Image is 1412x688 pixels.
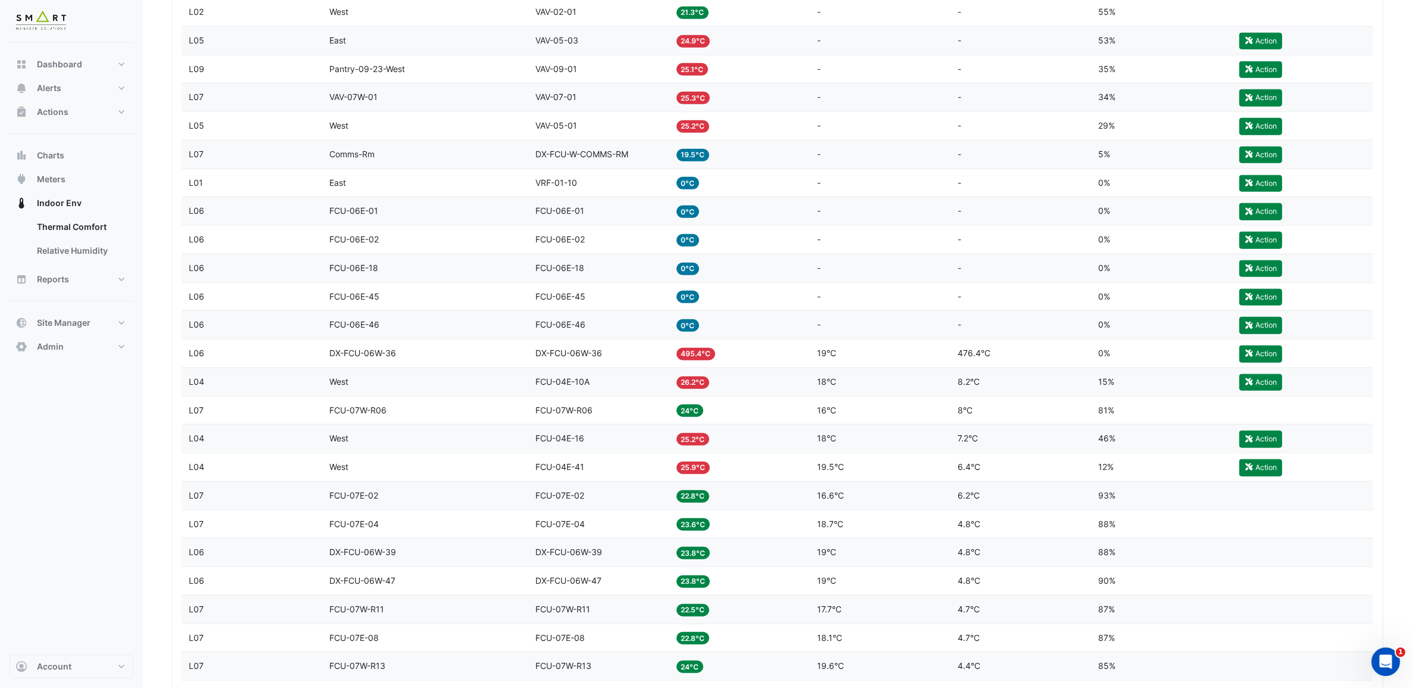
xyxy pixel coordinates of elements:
[817,348,836,358] span: 19°C
[1396,647,1405,657] span: 1
[958,35,961,45] span: -
[189,490,204,500] span: L07
[677,291,700,303] span: 0°C
[329,661,385,671] span: FCU-07W-R13
[1099,519,1116,529] span: 88%
[677,177,700,189] span: 0°C
[1099,661,1116,671] span: 85%
[677,490,710,503] span: 22.8°C
[817,490,844,500] span: 16.6°C
[189,405,204,415] span: L07
[37,341,64,353] span: Admin
[15,173,27,185] app-icon: Meters
[329,547,396,557] span: DX-FCU-06W-39
[10,215,133,267] div: Indoor Env
[677,575,710,588] span: 23.8°C
[37,273,69,285] span: Reports
[958,462,980,472] span: 6.4°C
[1239,203,1282,220] button: Action
[1099,263,1111,273] span: 0%
[958,64,961,74] span: -
[329,35,346,45] span: East
[817,7,821,17] span: -
[37,317,91,329] span: Site Manager
[536,120,578,130] span: VAV-05-01
[15,58,27,70] app-icon: Dashboard
[329,7,348,17] span: West
[189,519,204,529] span: L07
[677,7,709,19] span: 21.3°C
[958,604,980,614] span: 4.7°C
[189,178,203,188] span: L01
[958,263,961,273] span: -
[189,319,204,329] span: L06
[677,462,710,474] span: 25.9°C
[536,376,590,387] span: FCU-04E-10A
[536,575,602,586] span: DX-FCU-06W-47
[1099,604,1115,614] span: 87%
[536,604,591,614] span: FCU-07W-R11
[536,547,603,557] span: DX-FCU-06W-39
[536,263,585,273] span: FCU-06E-18
[329,92,378,102] span: VAV-07W-01
[1099,178,1111,188] span: 0%
[1239,374,1282,391] button: Action
[817,462,844,472] span: 19.5°C
[1099,120,1115,130] span: 29%
[189,433,204,443] span: L04
[677,404,704,417] span: 24°C
[329,405,386,415] span: FCU-07W-R06
[677,348,716,360] span: 495.4°C
[329,575,395,586] span: DX-FCU-06W-47
[536,319,586,329] span: FCU-06E-46
[10,191,133,215] button: Indoor Env
[27,215,133,239] a: Thermal Comfort
[37,150,64,161] span: Charts
[536,291,586,301] span: FCU-06E-45
[189,575,204,586] span: L06
[536,633,585,643] span: FCU-07E-08
[536,348,603,358] span: DX-FCU-06W-36
[329,348,396,358] span: DX-FCU-06W-36
[958,319,961,329] span: -
[958,633,980,643] span: 4.7°C
[817,120,821,130] span: -
[189,348,204,358] span: L06
[15,197,27,209] app-icon: Indoor Env
[1099,291,1111,301] span: 0%
[37,197,82,209] span: Indoor Env
[10,167,133,191] button: Meters
[958,490,980,500] span: 6.2°C
[536,234,585,244] span: FCU-06E-02
[189,633,204,643] span: L07
[329,519,379,529] span: FCU-07E-04
[329,206,378,216] span: FCU-06E-01
[817,519,843,529] span: 18.7°C
[536,35,579,45] span: VAV-05-03
[677,433,710,446] span: 25.2°C
[329,149,375,159] span: Comms-Rm
[817,633,842,643] span: 18.1°C
[958,547,980,557] span: 4.8°C
[677,518,710,531] span: 23.6°C
[817,149,821,159] span: -
[189,234,204,244] span: L06
[189,120,204,130] span: L05
[1239,431,1282,447] button: Action
[189,7,204,17] span: L02
[10,144,133,167] button: Charts
[27,239,133,263] a: Relative Humidity
[1099,206,1111,216] span: 0%
[189,35,204,45] span: L05
[958,661,980,671] span: 4.4°C
[329,376,348,387] span: West
[37,173,66,185] span: Meters
[1372,647,1400,676] iframe: Intercom live chat
[189,547,204,557] span: L06
[677,234,700,247] span: 0°C
[1099,490,1116,500] span: 93%
[958,7,961,17] span: -
[677,319,700,332] span: 0°C
[536,178,578,188] span: VRF-01-10
[536,405,593,415] span: FCU-07W-R06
